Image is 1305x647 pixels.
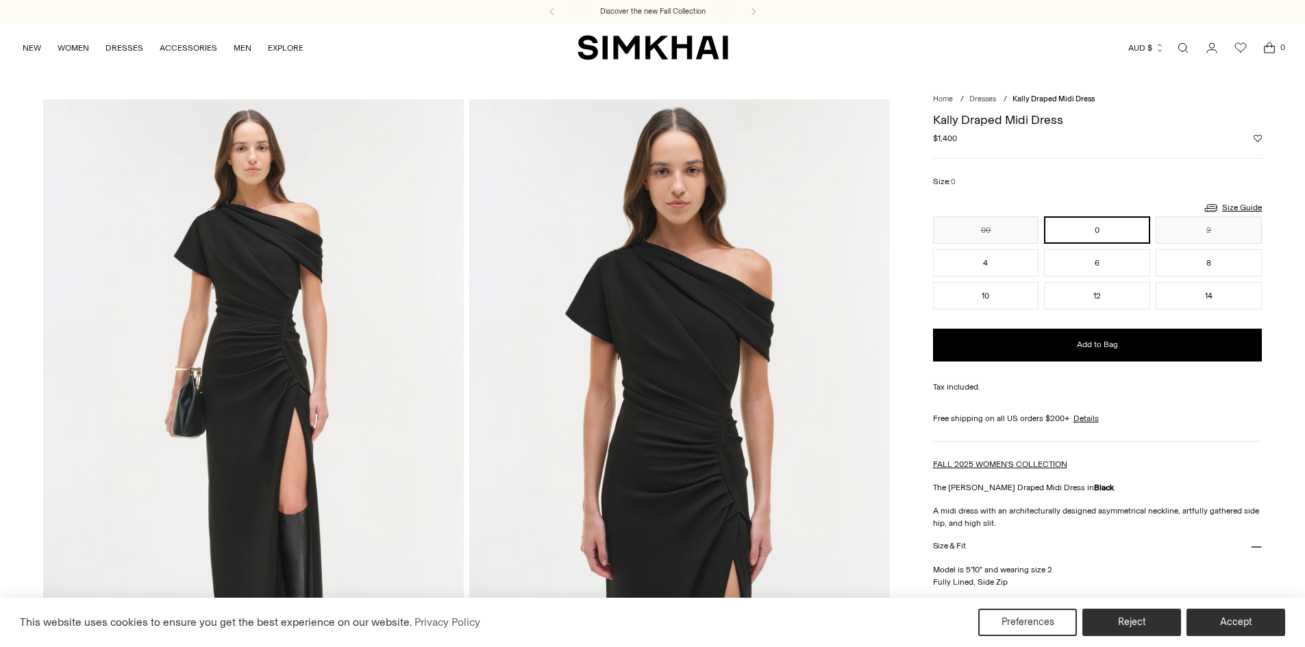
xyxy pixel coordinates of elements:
a: SIMKHAI [577,34,728,61]
button: 14 [1156,282,1262,309]
span: This website uses cookies to ensure you get the best experience on our website. [20,616,412,629]
p: A midi dress with an architecturally designed asymmetrical neckline, artfully gathered side hip, ... [933,505,1263,529]
span: 0 [951,177,956,186]
button: 8 [1156,249,1262,277]
button: 10 [933,282,1039,309]
button: AUD $ [1128,33,1165,63]
a: WOMEN [58,33,89,63]
button: 6 [1044,249,1150,277]
a: FALL 2025 WOMEN'S COLLECTION [933,459,1067,469]
a: Discover the new Fall Collection [600,6,706,17]
div: / [1004,94,1007,105]
span: $1,400 [933,132,957,144]
span: Add to Bag [1077,339,1118,351]
a: DRESSES [105,33,143,63]
p: Model is 5'10" and wearing size 2 Fully Lined, Side Zip [933,563,1263,588]
a: NEW [23,33,41,63]
button: 4 [933,249,1039,277]
button: Accept [1186,609,1285,636]
p: The [PERSON_NAME] Draped Midi Dress in [933,481,1263,494]
a: MEN [234,33,251,63]
div: / [960,94,964,105]
nav: breadcrumbs [933,94,1263,105]
a: Wishlist [1227,34,1254,62]
span: 0 [1276,41,1289,53]
button: Preferences [978,609,1077,636]
button: 12 [1044,282,1150,309]
span: Kally Draped Midi Dress [1012,94,1095,103]
a: Open search modal [1169,34,1197,62]
a: Home [933,94,953,103]
button: Reject [1082,609,1181,636]
a: Go to the account page [1198,34,1226,62]
a: Privacy Policy (opens in a new tab) [412,612,482,633]
h3: Size & Fit [933,542,966,550]
a: Dresses [969,94,996,103]
button: Size & Fit [933,529,1263,564]
strong: Black [1094,483,1114,492]
h1: Kally Draped Midi Dress [933,114,1263,126]
button: Add to Bag [933,329,1263,361]
a: Details [1073,412,1099,424]
button: 0 [1044,216,1150,244]
a: ACCESSORIES [160,33,217,63]
button: 00 [933,216,1039,244]
div: Tax included. [933,381,1263,393]
label: Size: [933,175,956,188]
a: Size Guide [1203,199,1262,216]
a: EXPLORE [268,33,303,63]
button: 2 [1156,216,1262,244]
a: Open cart modal [1256,34,1283,62]
div: Free shipping on all US orders $200+ [933,412,1263,424]
button: Add to Wishlist [1254,134,1262,142]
